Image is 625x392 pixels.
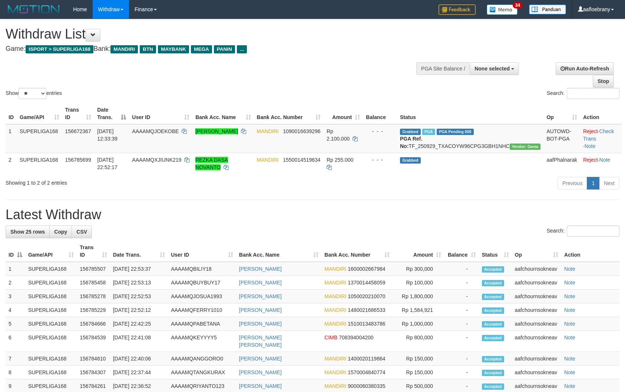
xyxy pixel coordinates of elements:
span: Copy 9000060380335 to clipboard [348,383,385,389]
td: AAAAMQFERRY1010 [168,303,236,317]
span: CSV [76,229,87,235]
td: aafchournsokneav [512,262,562,276]
a: Note [564,383,575,389]
td: 156785507 [77,262,110,276]
span: MANDIRI [324,266,346,272]
td: 156785278 [77,290,110,303]
td: Rp 300,000 [393,262,444,276]
td: SUPERLIGA168 [25,303,77,317]
label: Search: [547,225,619,237]
span: MANDIRI [324,383,346,389]
a: Run Auto-Refresh [556,62,614,75]
th: Game/API: activate to sort column ascending [25,241,77,262]
span: Accepted [482,383,504,390]
a: [PERSON_NAME] [239,321,282,327]
td: [DATE] 22:53:37 [110,262,168,276]
div: - - - [366,128,394,135]
td: SUPERLIGA168 [25,366,77,379]
td: [DATE] 22:41:08 [110,331,168,352]
span: PANIN [214,45,235,53]
span: ISPORT > SUPERLIGA168 [26,45,93,53]
td: [DATE] 22:52:12 [110,303,168,317]
span: Accepted [482,356,504,362]
a: Note [564,280,575,286]
span: CIMB [324,335,337,340]
img: Button%20Memo.svg [487,4,518,15]
span: Accepted [482,307,504,314]
a: Note [599,157,611,163]
span: Copy 1510013483786 to clipboard [348,321,385,327]
td: aafchournsokneav [512,317,562,331]
span: Accepted [482,370,504,376]
td: 156784539 [77,331,110,352]
td: Rp 800,000 [393,331,444,352]
span: MANDIRI [257,157,279,163]
th: Action [580,103,622,124]
td: Rp 1,000,000 [393,317,444,331]
div: PGA Site Balance / [416,62,470,75]
td: SUPERLIGA168 [17,124,62,153]
span: MANDIRI [110,45,138,53]
a: Show 25 rows [6,225,50,238]
th: Trans ID: activate to sort column ascending [77,241,110,262]
input: Search: [567,88,619,99]
a: [PERSON_NAME] [239,383,282,389]
span: MANDIRI [324,307,346,313]
td: · · [580,124,622,153]
td: [DATE] 22:42:25 [110,317,168,331]
td: 2 [6,276,25,290]
th: Date Trans.: activate to sort column ascending [110,241,168,262]
th: Bank Acc. Number: activate to sort column ascending [321,241,393,262]
td: aafchournsokneav [512,366,562,379]
a: Previous [558,177,587,190]
th: ID: activate to sort column descending [6,241,25,262]
td: SUPERLIGA168 [25,262,77,276]
span: AAAAMQJOEKOBE [132,128,179,134]
a: Note [564,356,575,362]
a: Check Trans [583,128,614,142]
td: - [444,317,479,331]
td: [DATE] 22:53:13 [110,276,168,290]
th: Trans ID: activate to sort column ascending [62,103,95,124]
td: AAAAMQKEYYYY5 [168,331,236,352]
span: ... [237,45,247,53]
span: PGA Pending [437,129,474,135]
td: AAAAMQBUYBUY17 [168,276,236,290]
a: Note [564,335,575,340]
td: SUPERLIGA168 [25,290,77,303]
th: Op: activate to sort column ascending [543,103,580,124]
span: Copy 1570004840774 to clipboard [348,369,385,375]
td: SUPERLIGA168 [25,331,77,352]
img: MOTION_logo.png [6,4,62,15]
span: Marked by aafsengchandara [422,129,435,135]
td: AAAAMQBILIY18 [168,262,236,276]
span: MAYBANK [158,45,189,53]
th: Bank Acc. Number: activate to sort column ascending [254,103,324,124]
a: CSV [72,225,92,238]
td: - [444,352,479,366]
img: panduan.png [529,4,566,14]
span: [DATE] 12:33:39 [97,128,118,142]
div: Showing 1 to 2 of 2 entries [6,176,255,187]
td: 156784307 [77,366,110,379]
td: SUPERLIGA168 [25,317,77,331]
a: Reject [583,128,598,134]
span: 156672367 [65,128,91,134]
th: Bank Acc. Name: activate to sort column ascending [236,241,322,262]
a: Note [564,293,575,299]
span: MANDIRI [324,369,346,375]
span: Copy 1550014519634 to clipboard [283,157,320,163]
td: AAAAMQANGGORO0 [168,352,236,366]
h1: Latest Withdraw [6,207,619,222]
span: [DATE] 22:52:17 [97,157,118,170]
td: 156785229 [77,303,110,317]
a: Note [564,369,575,375]
a: Stop [593,75,614,88]
a: REZKA DASA NOVANTO [195,157,228,170]
td: TF_250929_TXACOYW96CPG3GBH1NHC [397,124,543,153]
span: Copy 1090016639296 to clipboard [283,128,320,134]
a: Note [564,307,575,313]
span: MANDIRI [324,293,346,299]
td: AUTOWD-BOT-PGA [543,124,580,153]
span: Accepted [482,294,504,300]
